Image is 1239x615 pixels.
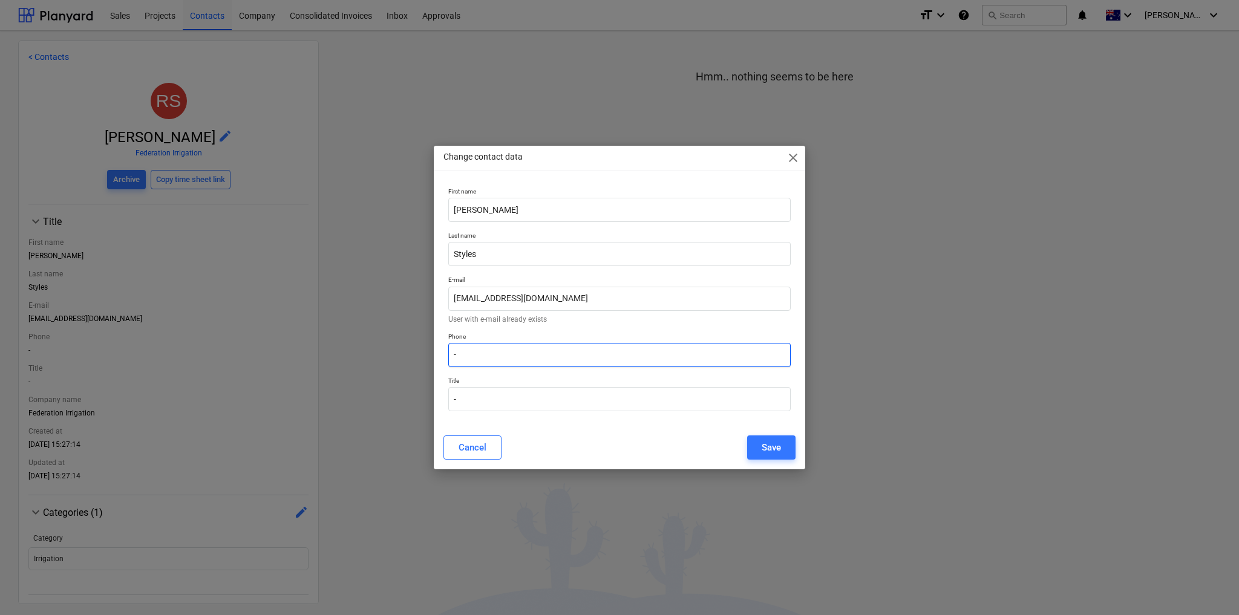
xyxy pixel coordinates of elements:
button: Save [747,435,796,460]
div: Cancel [459,440,486,455]
p: Phone [448,333,791,343]
div: Save [762,440,781,455]
p: Title [448,377,791,387]
span: close [786,151,800,165]
p: E-mail [448,276,791,286]
button: Cancel [443,435,502,460]
p: Change contact data [443,151,523,163]
iframe: Chat Widget [1179,557,1239,615]
p: Last name [448,232,791,242]
p: First name [448,187,791,198]
p: User with e-mail already exists [448,316,791,323]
